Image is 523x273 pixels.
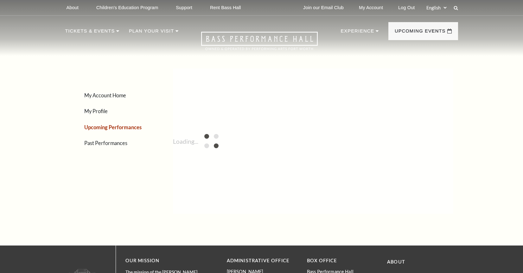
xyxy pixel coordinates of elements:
p: Children's Education Program [96,5,158,10]
p: BOX OFFICE [307,257,378,265]
p: Support [176,5,192,10]
p: Experience [341,27,374,39]
p: About [67,5,79,10]
p: Administrative Office [227,257,297,265]
select: Select: [425,5,448,11]
p: OUR MISSION [125,257,205,265]
a: Past Performances [84,140,127,146]
a: My Profile [84,108,108,114]
a: About [387,259,405,264]
p: Tickets & Events [65,27,115,39]
p: Rent Bass Hall [210,5,241,10]
p: Upcoming Events [395,27,446,39]
a: My Account Home [84,92,126,98]
p: Plan Your Visit [129,27,174,39]
a: Upcoming Performances [84,124,142,130]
